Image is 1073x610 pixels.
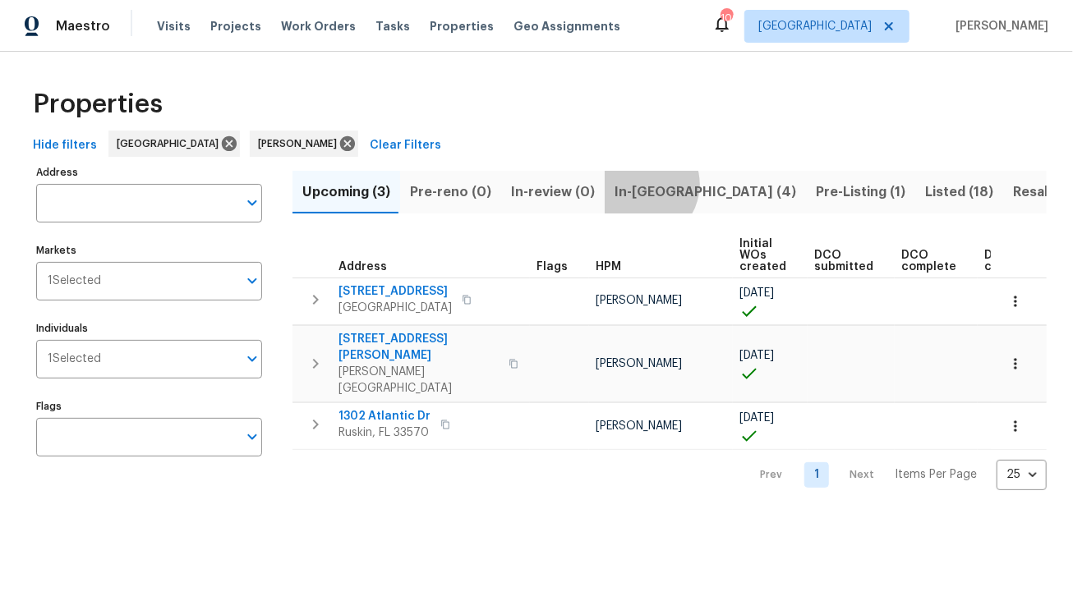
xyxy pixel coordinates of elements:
button: Open [241,191,264,214]
div: [PERSON_NAME] [250,131,358,157]
p: Items Per Page [895,466,977,483]
span: Projects [210,18,261,34]
button: Clear Filters [363,131,448,161]
span: [DATE] [739,350,774,361]
span: Listed (18) [925,181,993,204]
span: Visits [157,18,191,34]
nav: Pagination Navigation [745,460,1047,490]
span: [DATE] [739,287,774,299]
span: 1 Selected [48,274,101,288]
span: Clear Filters [370,135,441,156]
span: [GEOGRAPHIC_DATA] [758,18,872,34]
span: [PERSON_NAME] [596,420,682,432]
span: [DATE] [739,412,774,424]
label: Flags [36,401,262,411]
span: [PERSON_NAME] [258,135,343,152]
span: Properties [430,18,494,34]
label: Individuals [36,323,262,333]
span: Properties [33,96,163,112]
button: Hide filters [26,131,104,161]
button: Open [241,269,264,292]
span: DCO submitted [814,250,873,273]
span: [PERSON_NAME] [596,295,682,306]
div: 25 [997,453,1047,496]
span: Work Orders [281,18,356,34]
div: [GEOGRAPHIC_DATA] [108,131,240,157]
span: Ruskin, FL 33570 [338,424,431,441]
div: 100 [721,10,732,26]
button: Open [241,425,264,448]
span: In-review (0) [511,181,595,204]
label: Address [36,167,262,177]
span: Hide filters [33,135,97,156]
span: [PERSON_NAME] [949,18,1048,34]
span: Geo Assignments [513,18,620,34]
label: Markets [36,245,262,255]
span: DCO complete [901,250,956,273]
span: HPM [596,261,621,273]
span: Address [338,261,387,273]
span: [STREET_ADDRESS] [338,283,452,300]
span: 1 Selected [48,352,101,366]
span: [PERSON_NAME][GEOGRAPHIC_DATA] [338,364,499,397]
span: In-[GEOGRAPHIC_DATA] (4) [615,181,796,204]
span: Upcoming (3) [302,181,390,204]
button: Open [241,347,264,370]
span: Flags [536,261,568,273]
span: Pre-reno (0) [410,181,491,204]
a: Goto page 1 [804,462,829,488]
span: [GEOGRAPHIC_DATA] [338,300,452,316]
span: Maestro [56,18,110,34]
span: D0W complete [984,250,1039,273]
span: Tasks [375,21,410,32]
span: 1302 Atlantic Dr [338,408,431,424]
span: [STREET_ADDRESS][PERSON_NAME] [338,331,499,364]
span: [GEOGRAPHIC_DATA] [117,135,225,152]
span: Pre-Listing (1) [816,181,905,204]
span: Initial WOs created [739,238,786,273]
span: [PERSON_NAME] [596,358,682,369]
